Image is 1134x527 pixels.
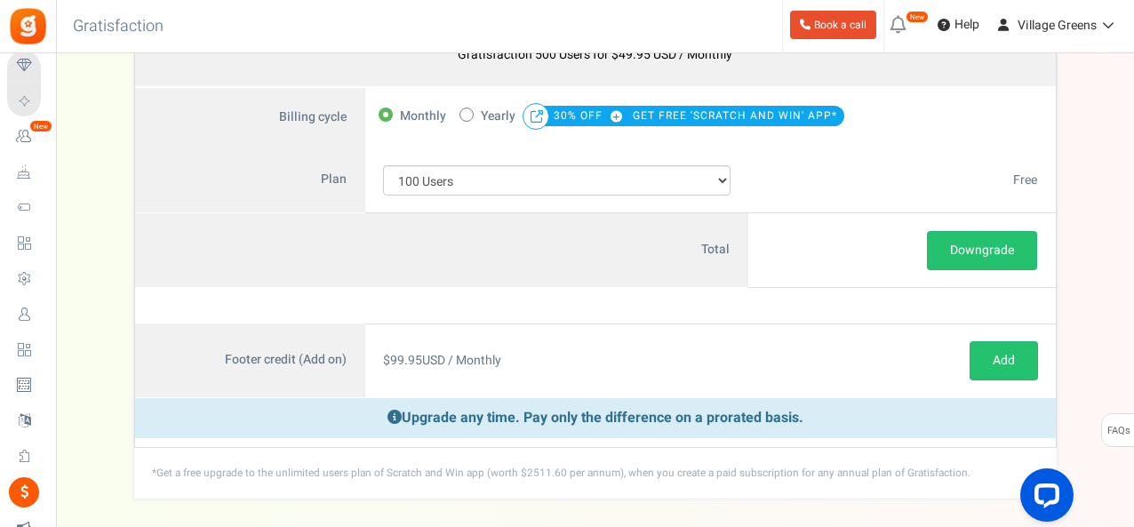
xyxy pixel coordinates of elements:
span: GET FREE 'SCRATCH AND WIN' APP* [633,103,837,128]
span: FAQs [1106,414,1130,448]
span: Village Greens [1018,16,1097,35]
a: Book a call [790,11,876,39]
span: Free [1013,171,1037,189]
a: New [7,122,48,152]
a: Help [930,11,986,39]
em: New [906,11,929,23]
span: Help [950,16,979,34]
em: New [29,120,52,132]
a: 30% OFF GET FREE 'SCRATCH AND WIN' APP* [554,108,837,124]
b: Gratisfaction 500 Users for $49.95 USD / Monthly [458,45,732,64]
p: Upgrade any time. Pay only the difference on a prorated basis. [135,398,1056,438]
label: Plan [135,148,365,213]
span: $ USD / Monthly [383,351,501,370]
h3: Gratisfaction [53,9,183,44]
a: Add [970,341,1038,380]
label: Total [135,213,749,288]
span: Monthly [400,104,446,129]
img: Gratisfaction [8,6,48,46]
label: Footer credit (Add on) [135,323,365,398]
div: *Get a free upgrade to the unlimited users plan of Scratch and Win app (worth $2511.60 per annum)... [134,448,1057,499]
span: 30% OFF [554,103,629,128]
label: Billing cycle [135,88,365,148]
button: Downgrade [927,231,1037,270]
span: Yearly [481,104,515,129]
span: 99.95 [390,351,422,370]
